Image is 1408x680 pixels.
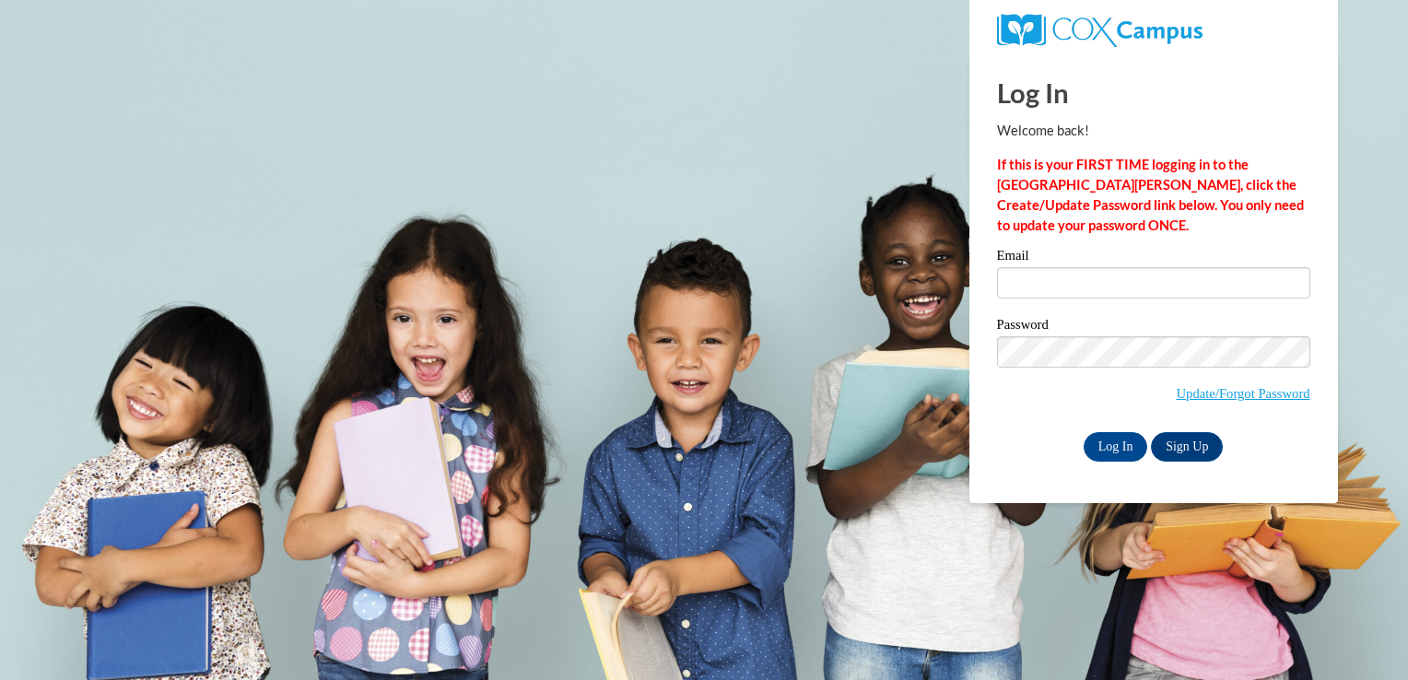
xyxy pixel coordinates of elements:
h1: Log In [997,74,1310,111]
label: Email [997,249,1310,267]
a: Update/Forgot Password [1177,386,1310,401]
img: COX Campus [997,14,1203,47]
label: Password [997,318,1310,336]
p: Welcome back! [997,121,1310,141]
a: COX Campus [997,21,1203,37]
input: Log In [1084,432,1148,462]
strong: If this is your FIRST TIME logging in to the [GEOGRAPHIC_DATA][PERSON_NAME], click the Create/Upd... [997,157,1304,233]
a: Sign Up [1151,432,1223,462]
